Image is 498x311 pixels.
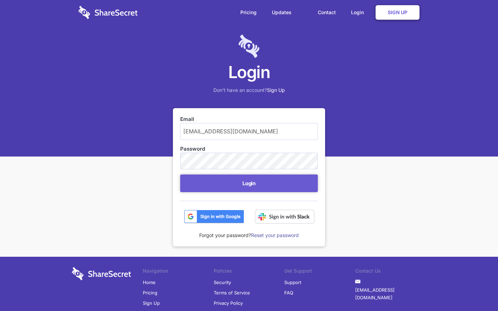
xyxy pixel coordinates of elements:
button: Login [180,175,318,192]
a: Reset your password [251,232,299,238]
li: Navigation [143,267,214,277]
a: Pricing [233,2,264,23]
a: Pricing [143,288,157,298]
a: Sign Up [143,298,160,308]
a: FAQ [284,288,293,298]
label: Password [180,145,318,153]
img: btn_google_signin_dark_normal_web@2x-02e5a4921c5dab0481f19210d7229f84a41d9f18e5bdafae021273015eeb... [184,210,244,224]
a: Security [214,277,231,288]
label: Email [180,115,318,123]
a: Terms of Service [214,288,250,298]
img: logo-wordmark-white-trans-d4663122ce5f474addd5e946df7df03e33cb6a1c49d2221995e7729f52c070b2.svg [72,267,131,280]
a: Sign Up [267,87,285,93]
a: Contact [311,2,343,23]
div: Forgot your password? [180,224,318,239]
li: Get Support [284,267,355,277]
a: [EMAIL_ADDRESS][DOMAIN_NAME] [355,285,426,303]
li: Policies [214,267,285,277]
img: Sign in with Slack [255,210,314,224]
a: Sign Up [376,5,419,20]
li: Contact Us [355,267,426,277]
a: Login [344,2,374,23]
a: Support [284,277,301,288]
img: logo-wordmark-white-trans-d4663122ce5f474addd5e946df7df03e33cb6a1c49d2221995e7729f52c070b2.svg [79,6,138,19]
a: Home [143,277,156,288]
a: Privacy Policy [214,298,243,308]
img: logo-lt-purple-60x68@2x-c671a683ea72a1d466fb5d642181eefbee81c4e10ba9aed56c8e1d7e762e8086.png [239,35,259,58]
